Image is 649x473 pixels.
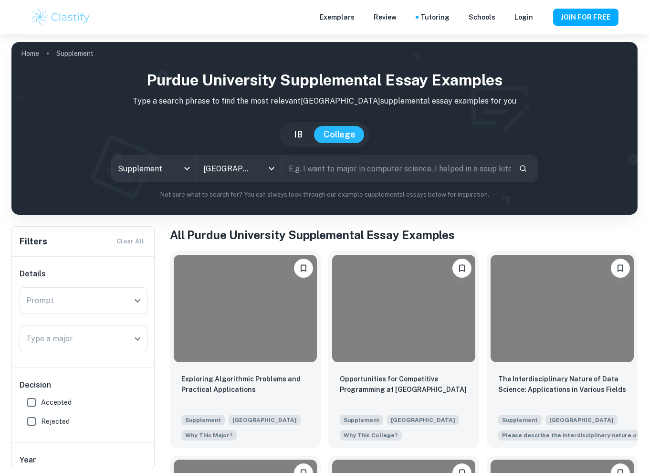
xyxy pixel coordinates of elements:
[21,47,39,60] a: Home
[170,251,321,448] a: Please log in to bookmark exemplarsExploring Algorithmic Problems and Practical ApplicationsSuppl...
[41,416,70,427] span: Rejected
[19,190,630,200] p: Not sure what to search for? You can always look through our example supplemental essays below fo...
[181,415,225,425] span: Supplement
[541,15,545,20] button: Help and Feedback
[20,454,147,466] h6: Year
[20,235,47,248] h6: Filters
[19,95,630,107] p: Type a search phrase to find the most relevant [GEOGRAPHIC_DATA] supplemental essay examples for you
[340,374,468,395] p: Opportunities for Competitive Programming at Purdue
[340,429,402,441] span: How will opportunities at Purdue support your interests, both in and out of the classroom?
[265,162,278,175] button: Open
[41,397,72,408] span: Accepted
[498,374,626,395] p: The Interdisciplinary Nature of Data Science: Applications in Various Fields
[111,155,196,182] div: Supplement
[20,268,147,280] h6: Details
[328,251,479,448] a: Please log in to bookmark exemplarsOpportunities for Competitive Programming at PurdueSupplement[...
[170,226,638,243] h1: All Purdue University Supplemental Essay Examples
[514,12,533,22] a: Login
[181,374,309,395] p: Exploring Algorithmic Problems and Practical Applications
[11,42,638,215] img: profile cover
[498,415,542,425] span: Supplement
[344,431,398,440] span: Why This College?
[452,259,471,278] button: Please log in to bookmark exemplars
[31,8,91,27] img: Clastify logo
[487,251,638,448] a: Please log in to bookmark exemplarsThe Interdisciplinary Nature of Data Science: Applications in ...
[185,431,233,440] span: Why This Major?
[229,415,301,425] span: [GEOGRAPHIC_DATA]
[131,294,144,307] button: Open
[611,259,630,278] button: Please log in to bookmark exemplars
[282,155,511,182] input: E.g. I want to major in computer science, I helped in a soup kitchen, I want to join the debate t...
[20,379,147,391] h6: Decision
[420,12,450,22] a: Tutoring
[314,126,365,143] button: College
[387,415,459,425] span: [GEOGRAPHIC_DATA]
[545,415,618,425] span: [GEOGRAPHIC_DATA]
[469,12,495,22] a: Schools
[294,259,313,278] button: Please log in to bookmark exemplars
[374,12,397,22] p: Review
[340,415,383,425] span: Supplement
[181,429,237,441] span: Briefly discuss your reasons for pursuing the major you have selected.
[515,160,531,177] button: Search
[553,9,618,26] button: JOIN FOR FREE
[131,332,144,346] button: Open
[19,69,630,92] h1: Purdue University Supplemental Essay Examples
[320,12,355,22] p: Exemplars
[56,48,94,59] p: Supplement
[284,126,312,143] button: IB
